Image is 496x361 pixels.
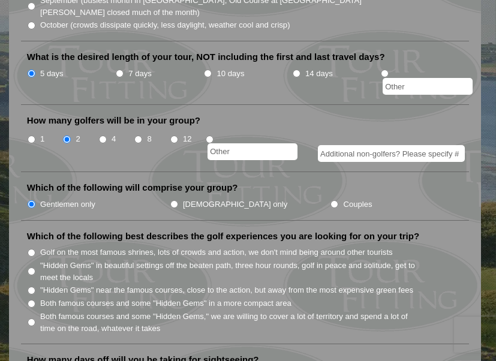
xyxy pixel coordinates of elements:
label: Both famous courses and some "Hidden Gems," we are willing to cover a lot of territory and spend ... [40,311,419,334]
label: 14 days [305,68,333,80]
label: Couples [343,198,372,210]
label: Gentlemen only [40,198,95,210]
label: 10 days [217,68,245,80]
label: 7 days [128,68,152,80]
label: How many golfers will be in your group? [27,115,200,127]
label: 12 [183,133,192,145]
label: October (crowds dissipate quickly, less daylight, weather cool and crisp) [40,19,290,31]
input: Additional non-golfers? Please specify # [318,145,465,162]
label: Both famous courses and some "Hidden Gems" in a more compact area [40,297,291,309]
label: 8 [147,133,151,145]
label: Golf on the most famous shrines, lots of crowds and action, we don't mind being around other tour... [40,246,393,258]
label: 5 days [40,68,64,80]
label: 4 [112,133,116,145]
input: Other [383,78,473,95]
label: Which of the following best describes the golf experiences you are looking for on your trip? [27,230,419,242]
label: What is the desired length of your tour, NOT including the first and last travel days? [27,51,385,63]
label: 2 [76,133,80,145]
label: [DEMOGRAPHIC_DATA] only [183,198,287,210]
input: Other [208,143,297,160]
label: Which of the following will comprise your group? [27,182,238,194]
label: "Hidden Gems" in beautiful settings off the beaten path, three hour rounds, golf in peace and sol... [40,260,419,283]
label: "Hidden Gems" near the famous courses, close to the action, but away from the most expensive gree... [40,284,413,296]
label: 1 [40,133,44,145]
